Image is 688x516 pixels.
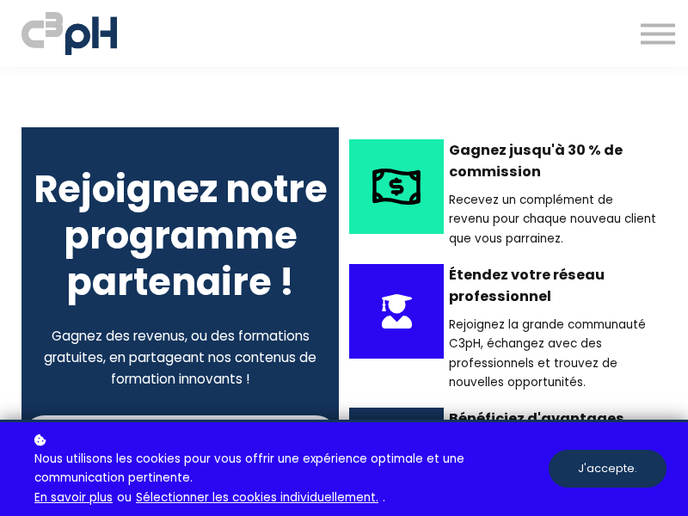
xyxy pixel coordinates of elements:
[449,316,666,392] div: Rejoignez la grande communauté C3pH, échangez avec des professionnels et trouvez de nouvelles opp...
[449,264,666,307] h4: Étendez votre réseau professionnel
[30,431,549,507] p: ou .
[136,488,378,507] a: Sélectionner les cookies individuellement.
[34,450,536,488] span: Nous utilisons les cookies pour vous offrir une expérience optimale et une communication pertinente.
[449,191,666,249] div: Recevez un complément de revenu pour chaque nouveau client que vous parrainez.
[34,488,113,507] a: En savoir plus
[549,450,666,488] button: J'accepte.
[449,408,666,451] h4: Bénéficiez d'avantages exclusifs
[34,163,328,308] strong: Rejoignez notre programme partenaire !
[21,9,117,58] img: logo C3PH
[21,325,339,390] p: Gagnez des revenus, ou des formations gratuites, en partageant nos contenus de formation innovants !
[21,415,339,462] button: Je suis déjà partenaire : me connecter
[449,139,666,182] h4: Gagnez jusqu'à 30 % de commission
